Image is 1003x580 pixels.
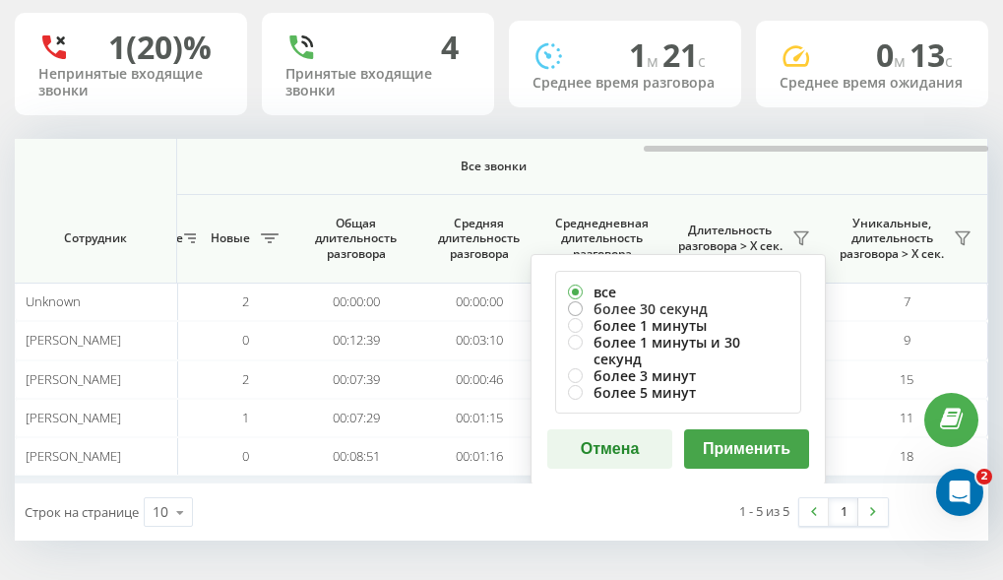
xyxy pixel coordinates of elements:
[26,331,121,349] span: [PERSON_NAME]
[568,300,788,317] label: более 30 секунд
[568,334,788,367] label: более 1 минуты и 30 секунд
[309,216,403,262] span: Общая длительность разговора
[417,283,540,321] td: 00:00:00
[684,429,809,469] button: Применить
[904,292,910,310] span: 7
[836,216,948,262] span: Уникальные, длительность разговора > Х сек.
[441,29,459,66] div: 4
[780,75,965,92] div: Среднее время ожидания
[26,292,81,310] span: Unknown
[673,223,786,253] span: Длительность разговора > Х сек.
[38,66,223,99] div: Непринятые входящие звонки
[432,216,526,262] span: Средняя длительность разговора
[294,399,417,437] td: 00:07:29
[876,33,909,76] span: 0
[417,437,540,476] td: 00:01:16
[57,159,929,174] span: Все звонки
[629,33,662,76] span: 1
[945,50,953,72] span: c
[242,447,249,465] span: 0
[294,321,417,359] td: 00:12:39
[417,321,540,359] td: 00:03:10
[909,33,953,76] span: 13
[555,216,649,262] span: Среднедневная длительность разговора
[647,50,662,72] span: м
[900,370,913,388] span: 15
[107,230,178,246] span: Уникальные
[568,317,788,334] label: более 1 минуты
[698,50,706,72] span: c
[976,469,992,484] span: 2
[153,502,168,522] div: 10
[739,501,789,521] div: 1 - 5 из 5
[242,370,249,388] span: 2
[936,469,983,516] iframe: Intercom live chat
[900,409,913,426] span: 11
[900,447,913,465] span: 18
[26,447,121,465] span: [PERSON_NAME]
[242,331,249,349] span: 0
[417,360,540,399] td: 00:00:46
[568,384,788,401] label: более 5 минут
[242,409,249,426] span: 1
[568,284,788,300] label: все
[25,503,139,521] span: Строк на странице
[894,50,909,72] span: м
[108,29,212,66] div: 1 (20)%
[285,66,470,99] div: Принятые входящие звонки
[294,283,417,321] td: 00:00:00
[26,409,121,426] span: [PERSON_NAME]
[568,367,788,384] label: более 3 минут
[206,230,255,246] span: Новые
[31,230,159,246] span: Сотрудник
[26,370,121,388] span: [PERSON_NAME]
[547,429,672,469] button: Отмена
[294,360,417,399] td: 00:07:39
[662,33,706,76] span: 21
[294,437,417,476] td: 00:08:51
[533,75,718,92] div: Среднее время разговора
[417,399,540,437] td: 00:01:15
[242,292,249,310] span: 2
[829,498,858,526] a: 1
[904,331,910,349] span: 9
